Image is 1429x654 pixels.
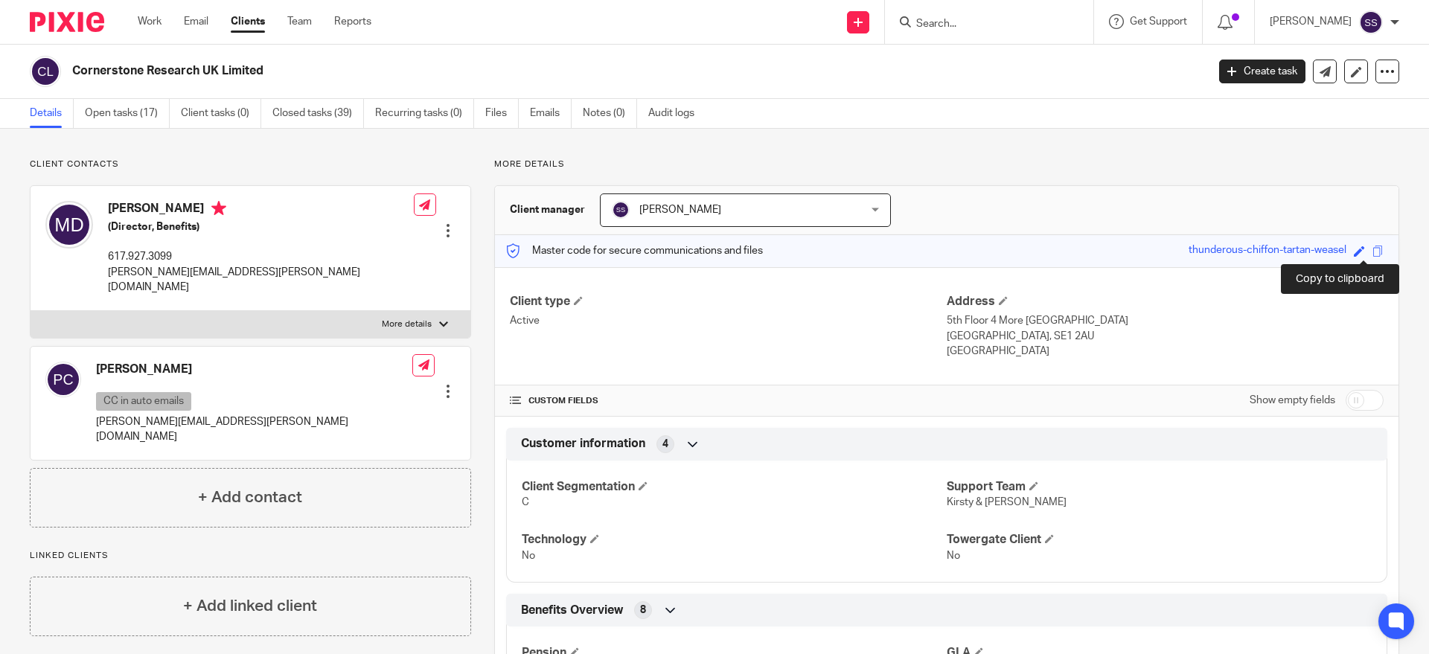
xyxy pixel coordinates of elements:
img: svg%3E [30,56,61,87]
label: Show empty fields [1250,393,1335,408]
div: thunderous-chiffon-tartan-weasel [1189,243,1346,260]
i: Primary [211,201,226,216]
h4: + Add linked client [183,594,317,618]
p: Linked clients [30,550,471,562]
h4: Client type [510,294,947,310]
h4: Towergate Client [947,532,1372,548]
h4: Support Team [947,479,1372,495]
p: [PERSON_NAME][EMAIL_ADDRESS][PERSON_NAME][DOMAIN_NAME] [96,414,412,445]
a: Emails [530,99,572,128]
img: Pixie [30,12,104,32]
a: Recurring tasks (0) [375,99,474,128]
img: svg%3E [1359,10,1383,34]
img: svg%3E [45,362,81,397]
h4: + Add contact [198,486,302,509]
p: More details [494,158,1399,170]
h4: CUSTOM FIELDS [510,395,947,407]
img: svg%3E [45,201,93,249]
input: Search [915,18,1049,31]
span: Kirsty & [PERSON_NAME] [947,497,1067,507]
p: [GEOGRAPHIC_DATA] [947,344,1384,359]
a: Team [287,14,312,29]
span: Customer information [521,436,645,452]
a: Clients [231,14,265,29]
a: Work [138,14,162,29]
a: Create task [1219,60,1305,83]
a: Open tasks (17) [85,99,170,128]
p: 5th Floor 4 More [GEOGRAPHIC_DATA] [947,313,1384,328]
p: More details [382,318,432,330]
p: Master code for secure communications and files [506,243,763,258]
span: Get Support [1130,16,1187,27]
h3: Client manager [510,202,585,217]
p: [PERSON_NAME] [1270,14,1352,29]
span: Benefits Overview [521,603,623,618]
span: No [947,551,960,561]
a: Closed tasks (39) [272,99,364,128]
a: Files [485,99,519,128]
p: 617.927.3099 [108,249,414,264]
a: Client tasks (0) [181,99,261,128]
a: Email [184,14,208,29]
p: Active [510,313,947,328]
span: [PERSON_NAME] [639,205,721,215]
p: [PERSON_NAME][EMAIL_ADDRESS][PERSON_NAME][DOMAIN_NAME] [108,265,414,295]
h4: [PERSON_NAME] [108,201,414,219]
span: C [522,497,529,507]
h4: [PERSON_NAME] [96,362,412,377]
span: 8 [640,603,646,618]
a: Notes (0) [583,99,637,128]
p: [GEOGRAPHIC_DATA], SE1 2AU [947,329,1384,344]
a: Details [30,99,74,128]
h4: Technology [522,532,947,548]
h5: (Director, Benefits) [108,219,414,234]
h4: Address [947,294,1384,310]
h4: Client Segmentation [522,479,947,495]
a: Reports [334,14,371,29]
p: CC in auto emails [96,392,191,411]
a: Audit logs [648,99,706,128]
span: No [522,551,535,561]
span: 4 [662,437,668,452]
img: svg%3E [612,201,630,219]
p: Client contacts [30,158,471,170]
h2: Cornerstone Research UK Limited [72,63,972,79]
